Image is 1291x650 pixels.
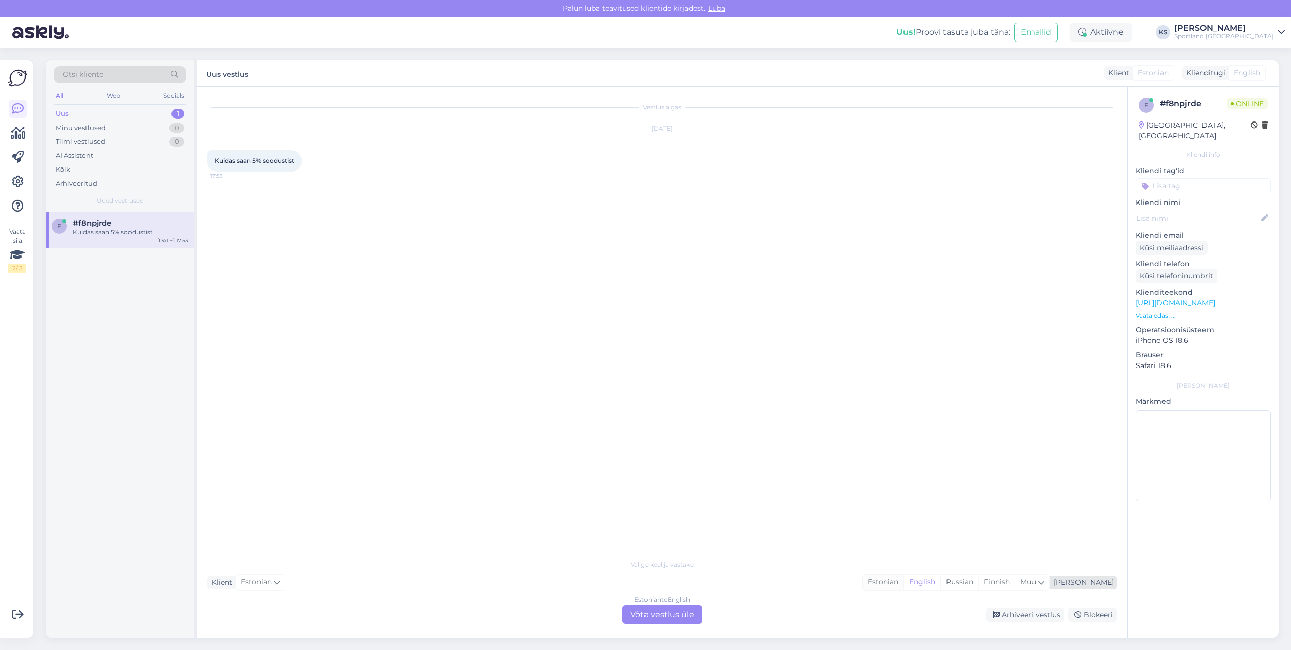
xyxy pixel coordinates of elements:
div: KS [1156,25,1170,39]
div: [PERSON_NAME] [1050,577,1114,588]
p: Klienditeekond [1136,287,1271,298]
p: Kliendi nimi [1136,197,1271,208]
span: Online [1227,98,1268,109]
a: [PERSON_NAME]Sportland [GEOGRAPHIC_DATA] [1174,24,1285,40]
div: English [903,575,940,590]
div: Web [105,89,122,102]
span: English [1234,68,1260,78]
p: Safari 18.6 [1136,360,1271,371]
div: [DATE] [207,124,1117,133]
div: Arhiveeri vestlus [986,608,1064,622]
div: Vestlus algas [207,103,1117,112]
p: Kliendi tag'id [1136,166,1271,176]
b: Uus! [896,27,916,37]
div: Kõik [56,165,70,175]
p: iPhone OS 18.6 [1136,335,1271,346]
div: Klient [207,577,232,588]
button: Emailid [1014,23,1058,42]
div: 0 [169,137,184,147]
div: Kliendi info [1136,150,1271,159]
div: Proovi tasuta juba täna: [896,26,1010,38]
div: Küsi meiliaadressi [1136,241,1208,255]
span: Otsi kliente [63,69,103,80]
div: Socials [161,89,186,102]
span: Luba [705,4,728,13]
div: Aktiivne [1070,23,1132,42]
div: Minu vestlused [56,123,106,133]
div: # f8npjrde [1160,98,1227,110]
div: Küsi telefoninumbrit [1136,269,1217,283]
div: All [54,89,65,102]
div: Tiimi vestlused [56,137,105,147]
img: Askly Logo [8,68,27,88]
div: Estonian [863,575,903,590]
p: Operatsioonisüsteem [1136,324,1271,335]
div: Valige keel ja vastake [207,560,1117,570]
div: Võta vestlus üle [622,605,702,624]
div: 2 / 3 [8,264,26,273]
a: [URL][DOMAIN_NAME] [1136,298,1215,307]
span: Estonian [241,577,272,588]
div: Estonian to English [634,595,690,604]
div: [PERSON_NAME] [1136,381,1271,390]
div: Finnish [978,575,1015,590]
div: Klient [1104,68,1129,78]
p: Kliendi telefon [1136,259,1271,269]
span: Muu [1020,577,1036,586]
input: Lisa nimi [1136,213,1259,224]
div: 1 [171,109,184,119]
div: Uus [56,109,69,119]
div: AI Assistent [56,151,93,161]
span: Uued vestlused [97,196,144,206]
p: Brauser [1136,350,1271,360]
span: f [57,222,61,230]
div: Russian [940,575,978,590]
span: 17:53 [210,172,248,180]
div: [PERSON_NAME] [1174,24,1274,32]
div: Sportland [GEOGRAPHIC_DATA] [1174,32,1274,40]
div: Blokeeri [1068,608,1117,622]
span: Estonian [1138,68,1169,78]
div: Vaata siia [8,227,26,273]
p: Märkmed [1136,396,1271,407]
div: Klienditugi [1182,68,1225,78]
div: 0 [169,123,184,133]
label: Uus vestlus [206,66,248,80]
div: Arhiveeritud [56,179,97,189]
span: f [1144,101,1148,109]
div: Kuidas saan 5% soodustist [73,228,188,237]
div: [GEOGRAPHIC_DATA], [GEOGRAPHIC_DATA] [1139,120,1251,141]
p: Kliendi email [1136,230,1271,241]
input: Lisa tag [1136,178,1271,193]
p: Vaata edasi ... [1136,311,1271,320]
span: Kuidas saan 5% soodustist [214,157,294,165]
div: [DATE] 17:53 [157,237,188,245]
span: #f8npjrde [73,219,111,228]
